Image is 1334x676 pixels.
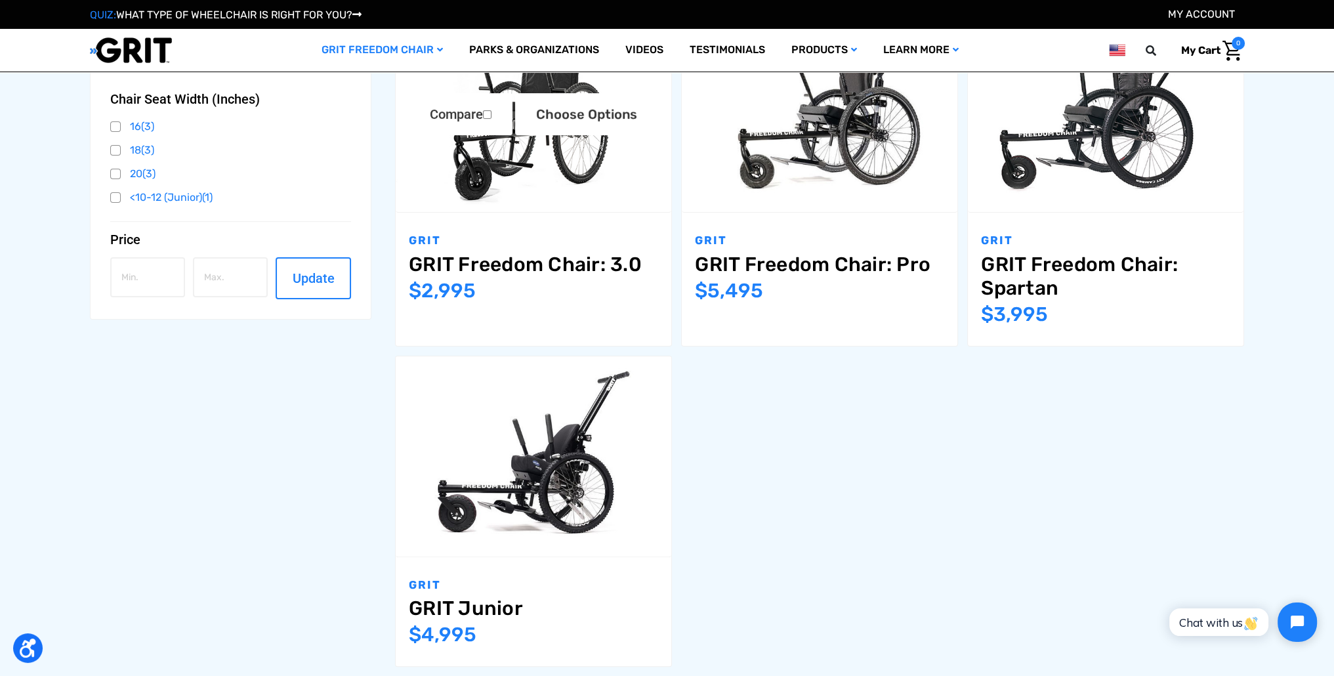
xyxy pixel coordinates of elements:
img: GRIT Freedom Chair Pro: the Pro model shown including contoured Invacare Matrx seatback, Spinergy... [682,20,957,204]
a: 20(3) [110,164,352,184]
button: Chair Seat Width (Inches) [110,91,352,107]
span: $2,995 [409,279,476,303]
img: GRIT Junior: GRIT Freedom Chair all terrain wheelchair engineered specifically for kids [396,364,671,548]
span: Chair Seat Width (Inches) [110,91,260,107]
img: Cart [1222,41,1241,61]
a: GRIT Freedom Chair: Spartan,$3,995.00 [968,12,1243,213]
span: (1) [202,191,213,203]
a: Account [1168,8,1235,20]
a: GRIT Freedom Chair: Spartan,$3,995.00 [981,253,1230,300]
img: GRIT All-Terrain Wheelchair and Mobility Equipment [90,37,172,64]
span: $4,995 [409,623,476,646]
input: Max. [193,257,268,297]
a: <10-12 (Junior)(1) [110,188,352,207]
a: Cart with 0 items [1171,37,1245,64]
span: (3) [141,144,154,156]
a: QUIZ:WHAT TYPE OF WHEELCHAIR IS RIGHT FOR YOU? [90,9,362,21]
a: GRIT Freedom Chair: 3.0,$2,995.00 [409,253,658,276]
a: GRIT Junior,$4,995.00 [396,356,671,557]
img: GRIT Freedom Chair: Spartan [968,20,1243,204]
p: GRIT [409,577,658,594]
p: GRIT [981,232,1230,249]
button: Price [110,232,352,247]
a: 18(3) [110,140,352,160]
iframe: Tidio Chat [1155,591,1328,653]
a: Videos [612,29,677,72]
a: Parks & Organizations [456,29,612,72]
span: My Cart [1181,44,1220,56]
input: Compare [483,110,491,119]
a: Choose Options [515,93,658,135]
a: GRIT Junior,$4,995.00 [409,597,658,620]
button: Update [276,257,350,299]
a: Learn More [870,29,972,72]
label: Compare [409,93,512,135]
img: us.png [1109,42,1125,58]
p: GRIT [409,232,658,249]
input: Search [1152,37,1171,64]
a: 16(3) [110,117,352,137]
a: Testimonials [677,29,778,72]
a: GRIT Freedom Chair [308,29,456,72]
img: GRIT Freedom Chair: 3.0 [396,20,671,204]
a: GRIT Freedom Chair: Pro,$5,495.00 [682,12,957,213]
a: GRIT Freedom Chair: 3.0,$2,995.00 [396,12,671,213]
span: $3,995 [981,303,1048,326]
span: (3) [142,167,156,180]
input: Min. [110,257,185,297]
a: GRIT Freedom Chair: Pro,$5,495.00 [695,253,944,276]
span: QUIZ: [90,9,116,21]
span: 0 [1232,37,1245,50]
a: Products [778,29,870,72]
p: GRIT [695,232,944,249]
span: $5,495 [695,279,763,303]
span: Price [110,232,140,247]
span: (3) [141,120,154,133]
